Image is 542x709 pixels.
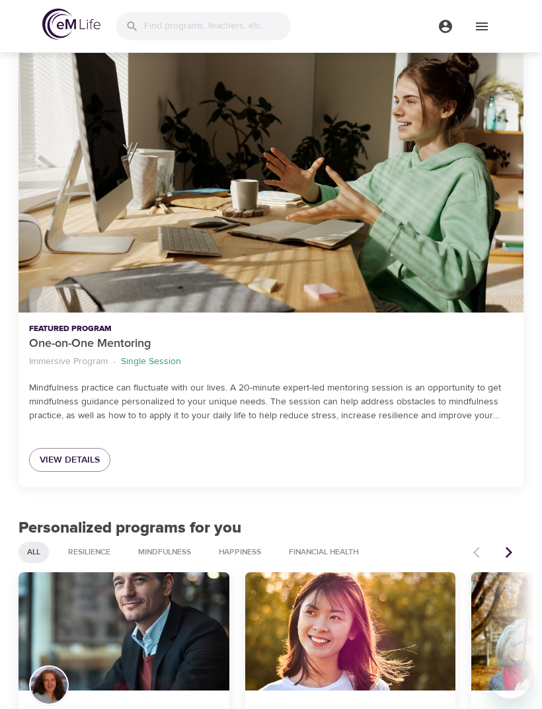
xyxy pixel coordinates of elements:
p: Featured Program [29,323,513,335]
div: Resilience [59,542,119,563]
div: Financial Health [280,542,367,563]
input: Find programs, teachers, etc... [144,12,291,40]
button: menu [463,8,500,44]
img: logo [42,9,100,40]
li: · [113,353,116,371]
span: Happiness [211,546,269,558]
div: All [19,542,49,563]
button: Next items [494,538,523,567]
div: Mindfulness [130,542,200,563]
p: Single Session [121,355,181,369]
span: View Details [40,452,100,468]
span: Resilience [60,546,118,558]
button: One-on-One Mentoring [19,28,523,313]
span: Mindfulness [130,546,199,558]
nav: breadcrumb [29,353,513,371]
a: View Details [29,448,110,472]
button: 7 Days of Emotional Intelligence [245,572,456,690]
p: Immersive Program [29,355,108,369]
button: menu [427,8,463,44]
div: Happiness [210,542,270,563]
iframe: Button to launch messaging window [489,656,531,698]
span: Financial Health [281,546,366,558]
button: QuitSmart ™ Mindfully [19,572,229,690]
h2: Personalized programs for you [19,519,523,538]
p: One-on-One Mentoring [29,335,513,353]
span: All [19,546,48,558]
p: Mindfulness practice can fluctuate with our lives. A 20-minute expert-led mentoring session is an... [29,381,513,423]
